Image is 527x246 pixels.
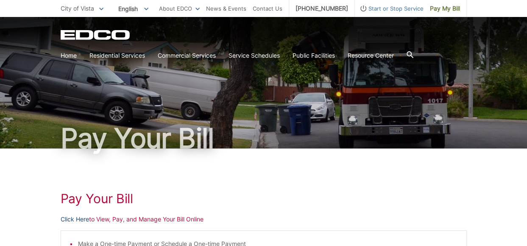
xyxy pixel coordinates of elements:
[159,4,200,13] a: About EDCO
[61,215,467,224] p: to View, Pay, and Manage Your Bill Online
[253,4,282,13] a: Contact Us
[158,51,216,60] a: Commercial Services
[61,215,89,224] a: Click Here
[89,51,145,60] a: Residential Services
[293,51,335,60] a: Public Facilities
[61,51,77,60] a: Home
[112,2,155,16] span: English
[206,4,246,13] a: News & Events
[61,125,467,152] h1: Pay Your Bill
[229,51,280,60] a: Service Schedules
[430,4,460,13] span: Pay My Bill
[61,191,467,206] h1: Pay Your Bill
[61,30,131,40] a: EDCD logo. Return to the homepage.
[348,51,394,60] a: Resource Center
[61,5,94,12] span: City of Vista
